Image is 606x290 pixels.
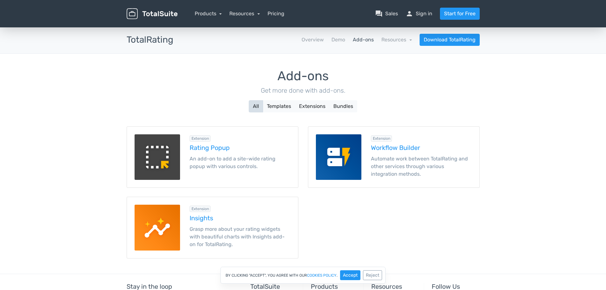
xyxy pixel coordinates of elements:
a: cookies policy [307,273,337,277]
a: Resources [229,11,260,17]
button: Reject [363,270,382,280]
a: Insights for TotalRating Extension Insights Grasp more about your rating widgets with beautiful c... [127,197,298,258]
a: Pricing [268,10,284,18]
img: Rating Popup for TotalRating [135,134,180,180]
a: question_answerSales [375,10,398,18]
h5: Stay in the loop [127,283,235,290]
a: Resources [381,37,412,43]
img: TotalSuite for WordPress [127,8,178,19]
p: Get more done with add-ons. [127,86,480,95]
div: Extension [190,206,211,212]
span: person [406,10,413,18]
button: All [249,100,263,112]
a: Rating Popup for TotalRating Extension Rating Popup An add-on to add a site-wide rating popup wit... [127,126,298,188]
p: Automate work between TotalRating and other services through various integration methods. [371,155,472,178]
img: Insights for TotalRating [135,205,180,250]
h5: Resources [371,283,419,290]
div: Extension [190,135,211,142]
a: Demo [331,36,345,44]
button: Templates [263,100,295,112]
a: Add-ons [353,36,374,44]
button: Bundles [329,100,357,112]
h5: Rating Popup extension for TotalRating [190,144,290,151]
button: Extensions [295,100,330,112]
h5: TotalSuite [250,283,298,290]
h5: Insights extension for TotalRating [190,215,290,222]
h5: Products [311,283,359,290]
div: Extension [371,135,392,142]
a: personSign in [406,10,432,18]
h5: Workflow Builder extension for TotalRating [371,144,472,151]
p: Grasp more about your rating widgets with beautiful charts with Insights add-on for TotalRating. [190,225,290,248]
h1: Add-ons [127,69,480,83]
div: By clicking "Accept", you agree with our . [220,267,386,284]
button: Accept [340,270,360,280]
a: Products [195,11,222,17]
h5: Follow Us [432,283,479,290]
img: Workflow Builder for TotalRating [316,134,361,180]
h3: TotalRating [127,35,173,45]
a: Overview [302,36,324,44]
a: Workflow Builder for TotalRating Extension Workflow Builder Automate work between TotalRating and... [308,126,480,188]
span: question_answer [375,10,383,18]
a: Download TotalRating [420,34,480,46]
p: An add-on to add a site-wide rating popup with various controls. [190,155,290,170]
a: Start for Free [440,8,480,20]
